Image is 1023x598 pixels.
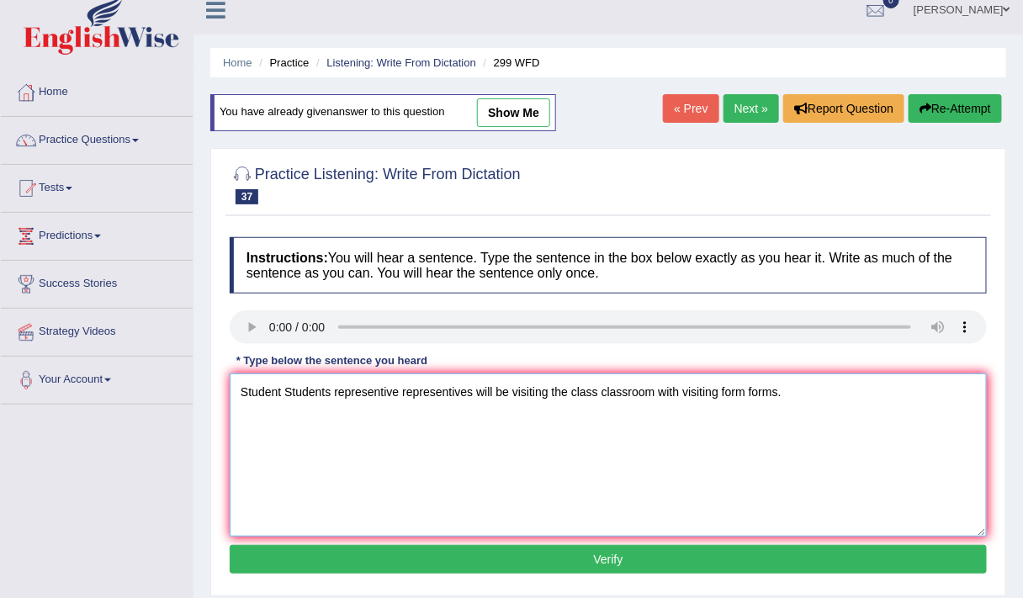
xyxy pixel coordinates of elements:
[1,261,193,303] a: Success Stories
[326,56,476,69] a: Listening: Write From Dictation
[1,69,193,111] a: Home
[1,165,193,207] a: Tests
[1,357,193,399] a: Your Account
[783,94,904,123] button: Report Question
[230,352,434,368] div: * Type below the sentence you heard
[724,94,779,123] a: Next »
[230,545,987,574] button: Verify
[223,56,252,69] a: Home
[210,94,556,131] div: You have already given answer to this question
[477,98,550,127] a: show me
[230,162,521,204] h2: Practice Listening: Write From Dictation
[1,213,193,255] a: Predictions
[909,94,1002,123] button: Re-Attempt
[1,117,193,159] a: Practice Questions
[480,55,540,71] li: 299 WFD
[663,94,718,123] a: « Prev
[1,309,193,351] a: Strategy Videos
[246,251,328,265] b: Instructions:
[230,237,987,294] h4: You will hear a sentence. Type the sentence in the box below exactly as you hear it. Write as muc...
[255,55,309,71] li: Practice
[236,189,258,204] span: 37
